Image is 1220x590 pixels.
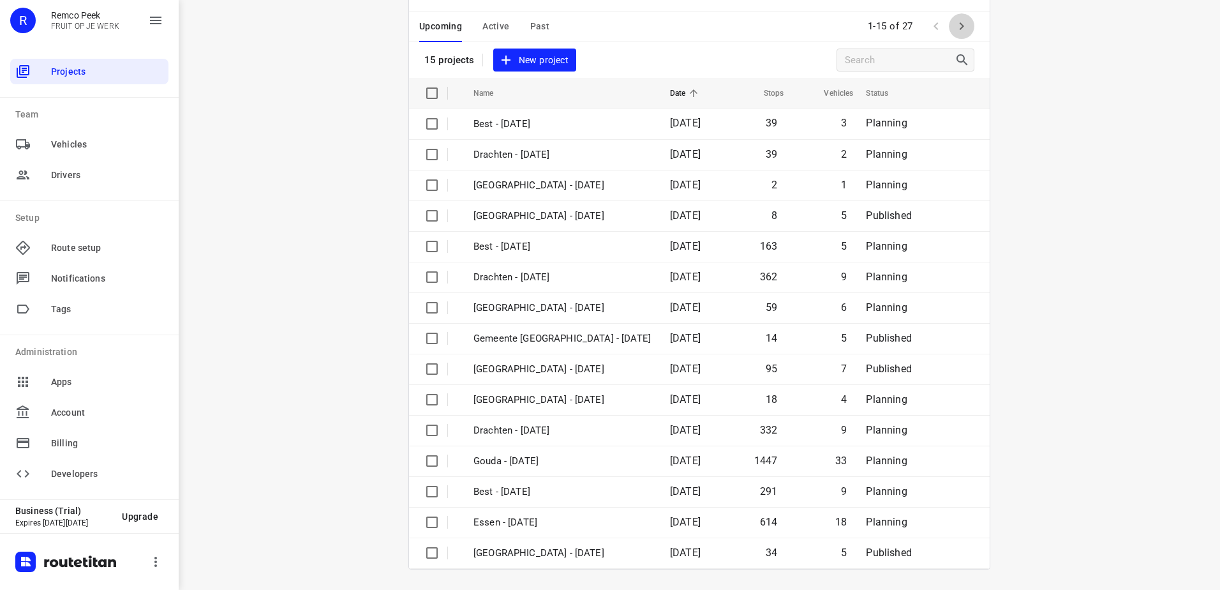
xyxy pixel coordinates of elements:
span: 2 [841,148,847,160]
p: Gouda - Tuesday [473,454,651,469]
span: 9 [841,424,847,436]
p: Best - Friday [473,117,651,132]
p: Antwerpen - Thursday [473,178,651,193]
p: Gemeente Rotterdam - Monday [473,546,651,561]
span: Route setup [51,241,163,255]
span: 9 [841,485,847,497]
span: Date [670,86,703,101]
span: Tags [51,303,163,316]
p: Antwerpen - Wednesday [473,301,651,315]
p: Administration [15,345,168,359]
span: Billing [51,437,163,450]
span: 9 [841,271,847,283]
div: Route setup [10,235,168,261]
div: Billing [10,430,168,456]
span: 33 [835,455,847,467]
span: [DATE] [670,209,701,222]
p: Best - [DATE] [473,239,651,254]
span: [DATE] [670,148,701,160]
span: 4 [841,393,847,405]
span: New project [501,52,569,68]
span: 5 [841,209,847,222]
p: Essen - Monday [473,515,651,530]
span: 5 [841,240,847,252]
p: Team [15,108,168,121]
span: Previous Page [923,13,949,39]
span: 163 [760,240,778,252]
p: Remco Peek [51,10,119,20]
p: Gemeente Rotterdam - Tuesday [473,362,651,377]
span: 59 [766,301,777,314]
span: 18 [766,393,777,405]
span: 614 [760,516,778,528]
span: Published [866,547,912,559]
p: 15 projects [424,54,475,66]
span: 362 [760,271,778,283]
span: 5 [841,547,847,559]
div: Notifications [10,266,168,291]
span: 5 [841,332,847,344]
span: Developers [51,467,163,481]
p: FRUIT OP JE WERK [51,22,119,31]
span: [DATE] [670,424,701,436]
span: Planning [866,301,907,314]
div: Vehicles [10,132,168,157]
div: Apps [10,369,168,395]
span: Planning [866,424,907,436]
span: [DATE] [670,117,701,129]
span: 95 [766,363,777,375]
p: Business (Trial) [15,506,112,516]
span: Planning [866,485,907,497]
span: Vehicles [807,86,853,101]
input: Search projects [845,50,955,70]
span: Planning [866,516,907,528]
span: [DATE] [670,485,701,497]
span: Planning [866,455,907,467]
p: Setup [15,211,168,225]
span: Published [866,332,912,344]
span: Status [866,86,905,101]
div: Projects [10,59,168,84]
span: 39 [766,148,777,160]
span: 1-15 of 27 [863,13,918,40]
p: Drachten - Tuesday [473,423,651,438]
span: Planning [866,179,907,191]
span: [DATE] [670,393,701,405]
span: Upgrade [122,511,158,522]
div: Tags [10,296,168,322]
p: Drachten - Thursday [473,147,651,162]
div: Drivers [10,162,168,188]
div: Developers [10,461,168,487]
span: 332 [760,424,778,436]
p: [GEOGRAPHIC_DATA] - [DATE] [473,209,651,223]
span: Published [866,209,912,222]
span: 8 [771,209,777,222]
span: Planning [866,240,907,252]
span: [DATE] [670,455,701,467]
span: Drivers [51,169,163,182]
span: 34 [766,547,777,559]
button: New project [493,49,576,72]
span: Planning [866,148,907,160]
span: Account [51,406,163,420]
span: Apps [51,375,163,389]
span: 18 [835,516,847,528]
span: Stops [747,86,784,101]
p: Antwerpen - Tuesday [473,393,651,407]
span: Name [473,86,510,101]
p: Drachten - [DATE] [473,270,651,285]
button: Upgrade [112,505,168,528]
div: Search [955,52,974,68]
div: R [10,8,36,33]
span: 14 [766,332,777,344]
span: 1 [841,179,847,191]
span: Projects [51,65,163,79]
span: 2 [771,179,777,191]
span: 6 [841,301,847,314]
p: Best - Tuesday [473,485,651,499]
span: [DATE] [670,179,701,191]
span: [DATE] [670,363,701,375]
span: 1447 [754,455,778,467]
span: Planning [866,271,907,283]
span: [DATE] [670,547,701,559]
